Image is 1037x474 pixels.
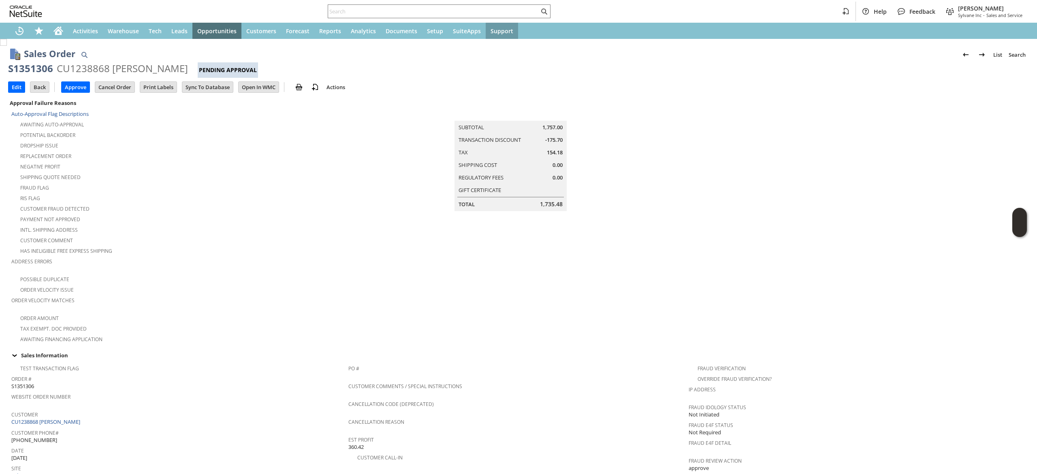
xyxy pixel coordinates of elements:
span: 154.18 [547,149,563,156]
img: add-record.svg [310,82,320,92]
span: 1,735.48 [540,200,563,208]
a: Est Profit [348,436,374,443]
input: Edit [9,82,25,92]
div: CU1238868 [PERSON_NAME] [57,62,188,75]
a: Tax Exempt. Doc Provided [20,325,87,332]
a: Site [11,465,21,472]
a: Documents [381,23,422,39]
a: Support [486,23,518,39]
a: Recent Records [10,23,29,39]
a: Override Fraud Verification? [698,376,772,382]
a: Possible Duplicate [20,276,69,283]
svg: Search [539,6,549,16]
a: Actions [323,83,348,91]
a: Opportunities [192,23,241,39]
div: Pending Approval [198,62,258,78]
span: 0.00 [553,161,563,169]
a: Activities [68,23,103,39]
img: print.svg [294,82,304,92]
input: Back [30,82,49,92]
a: Fraud E4F Status [689,422,733,429]
span: [DATE] [11,454,27,462]
img: Previous [961,50,971,60]
a: Total [459,201,475,208]
a: Setup [422,23,448,39]
a: Subtotal [459,124,484,131]
img: Quick Find [79,50,89,60]
a: Order Amount [20,315,59,322]
a: Website Order Number [11,393,70,400]
span: Documents [386,27,417,35]
span: Leads [171,27,188,35]
span: - [983,12,985,18]
span: Support [491,27,513,35]
a: Awaiting Auto-Approval [20,121,84,128]
div: Sales Information [8,350,1026,361]
a: Replacement Order [20,153,71,160]
span: Customers [246,27,276,35]
a: List [990,48,1005,61]
span: Setup [427,27,443,35]
input: Open In WMC [239,82,279,92]
a: IP Address [689,386,716,393]
a: Shipping Cost [459,161,497,169]
a: Reports [314,23,346,39]
span: Tech [149,27,162,35]
a: Search [1005,48,1029,61]
span: 1,757.00 [542,124,563,131]
a: Customer [11,411,38,418]
input: Cancel Order [95,82,134,92]
span: S1351306 [11,382,34,390]
a: Customer Call-in [357,454,403,461]
iframe: Click here to launch Oracle Guided Learning Help Panel [1012,208,1027,237]
a: Has Ineligible Free Express Shipping [20,248,112,254]
span: -175.70 [545,136,563,144]
a: Order # [11,376,32,382]
a: Dropship Issue [20,142,58,149]
a: Fraud E4F Detail [689,440,731,446]
a: Date [11,447,24,454]
div: Approval Failure Reasons [8,98,345,108]
a: Home [49,23,68,39]
span: Sales and Service [986,12,1022,18]
svg: Recent Records [15,26,24,36]
span: Activities [73,27,98,35]
input: Approve [62,82,90,92]
div: S1351306 [8,62,53,75]
span: Reports [319,27,341,35]
svg: Home [53,26,63,36]
svg: logo [10,6,42,17]
a: Order Velocity Issue [20,286,74,293]
a: Auto-Approval Flag Descriptions [11,110,89,117]
span: Help [874,8,887,15]
a: Customers [241,23,281,39]
a: Awaiting Financing Application [20,336,102,343]
a: CU1238868 [PERSON_NAME] [11,418,82,425]
span: SuiteApps [453,27,481,35]
span: Forecast [286,27,309,35]
img: Next [977,50,987,60]
input: Sync To Database [182,82,233,92]
a: Shipping Quote Needed [20,174,81,181]
svg: Shortcuts [34,26,44,36]
a: Fraud Review Action [689,457,742,464]
input: Print Labels [140,82,177,92]
a: Gift Certificate [459,186,501,194]
a: Customer Comments / Special Instructions [348,383,462,390]
a: RIS flag [20,195,40,202]
caption: Summary [454,108,567,121]
a: Tax [459,149,468,156]
a: Intl. Shipping Address [20,226,78,233]
span: 360.42 [348,443,364,451]
a: Leads [166,23,192,39]
a: Potential Backorder [20,132,75,139]
input: Search [328,6,539,16]
a: SuiteApps [448,23,486,39]
a: Analytics [346,23,381,39]
a: Customer Comment [20,237,73,244]
span: Not Initiated [689,411,719,418]
a: Order Velocity Matches [11,297,75,304]
a: Fraud Verification [698,365,746,372]
a: Customer Fraud Detected [20,205,90,212]
span: approve [689,464,709,472]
